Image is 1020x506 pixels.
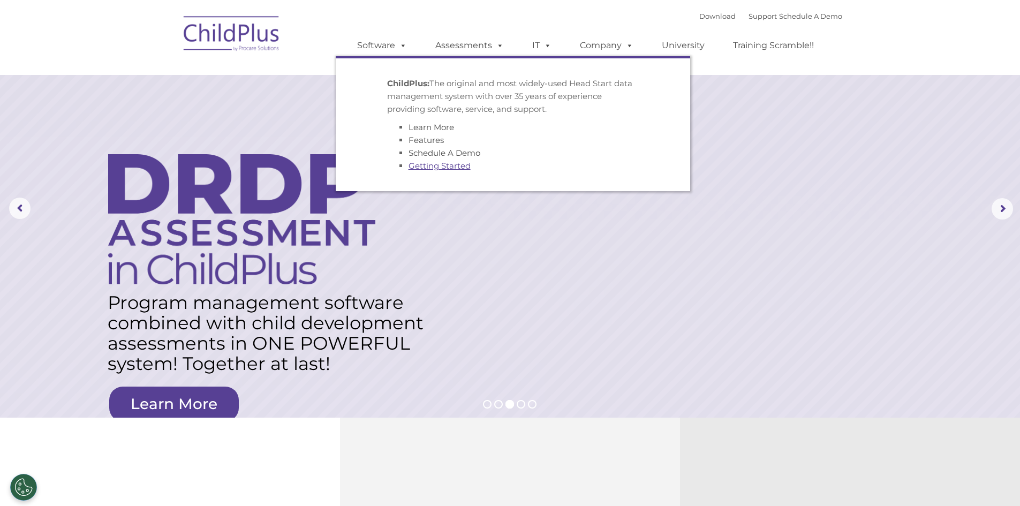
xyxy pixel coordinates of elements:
[425,35,515,56] a: Assessments
[387,77,639,116] p: The original and most widely-used Head Start data management system with over 35 years of experie...
[749,12,777,20] a: Support
[149,71,182,79] span: Last name
[409,148,480,158] a: Schedule A Demo
[346,35,418,56] a: Software
[409,135,444,145] a: Features
[109,387,239,421] a: Learn More
[10,474,37,501] button: Cookies Settings
[522,35,562,56] a: IT
[387,78,429,88] strong: ChildPlus:
[569,35,644,56] a: Company
[779,12,842,20] a: Schedule A Demo
[651,35,715,56] a: University
[722,35,825,56] a: Training Scramble!!
[699,12,842,20] font: |
[409,122,454,132] a: Learn More
[149,115,194,123] span: Phone number
[178,9,285,62] img: ChildPlus by Procare Solutions
[699,12,736,20] a: Download
[108,292,434,374] rs-layer: Program management software combined with child development assessments in ONE POWERFUL system! T...
[108,154,375,284] img: DRDP Assessment in ChildPlus
[409,161,471,171] a: Getting Started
